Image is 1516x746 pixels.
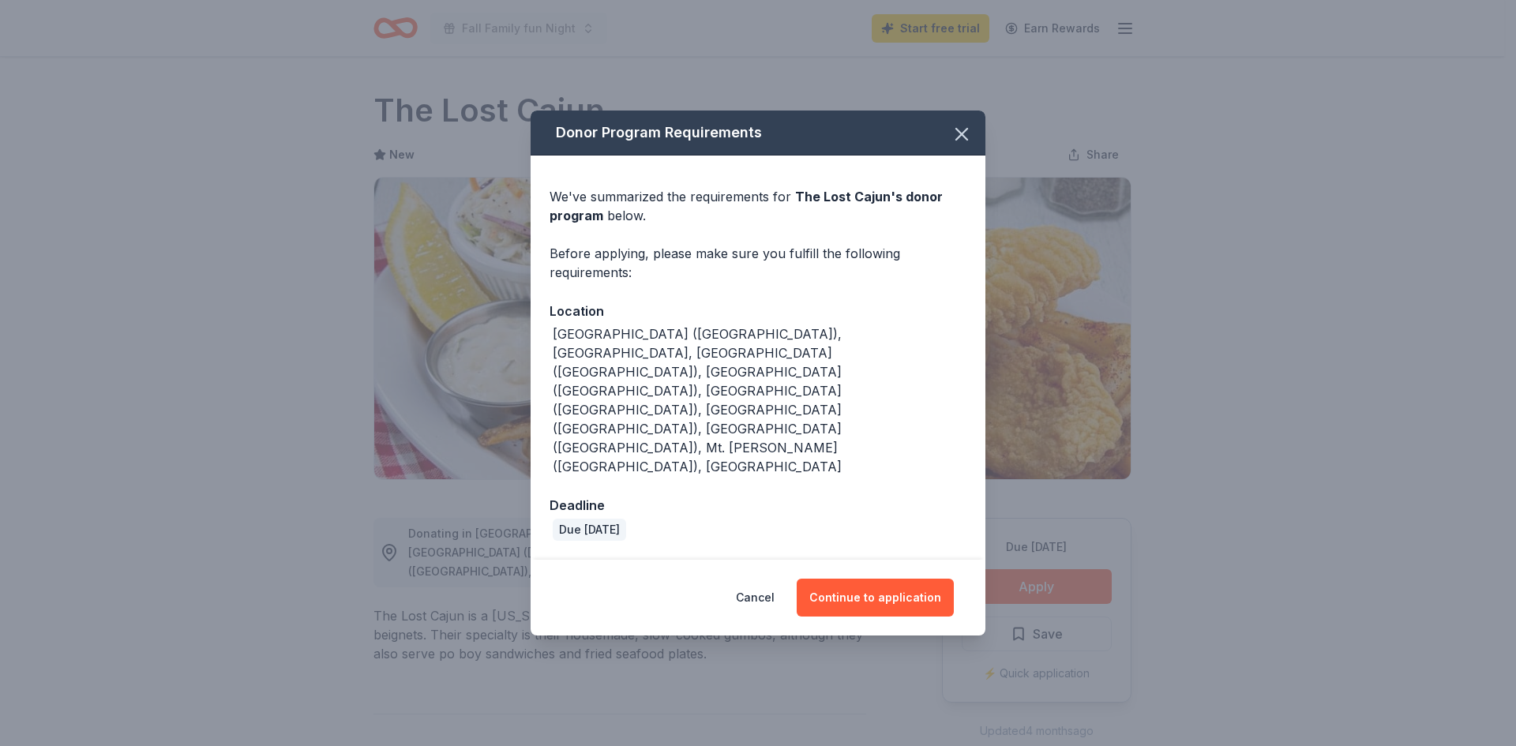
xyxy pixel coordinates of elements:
[550,187,966,225] div: We've summarized the requirements for below.
[797,579,954,617] button: Continue to application
[736,579,775,617] button: Cancel
[550,495,966,515] div: Deadline
[550,301,966,321] div: Location
[553,519,626,541] div: Due [DATE]
[531,111,985,156] div: Donor Program Requirements
[553,324,966,476] div: [GEOGRAPHIC_DATA] ([GEOGRAPHIC_DATA]), [GEOGRAPHIC_DATA], [GEOGRAPHIC_DATA] ([GEOGRAPHIC_DATA]), ...
[550,244,966,282] div: Before applying, please make sure you fulfill the following requirements:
